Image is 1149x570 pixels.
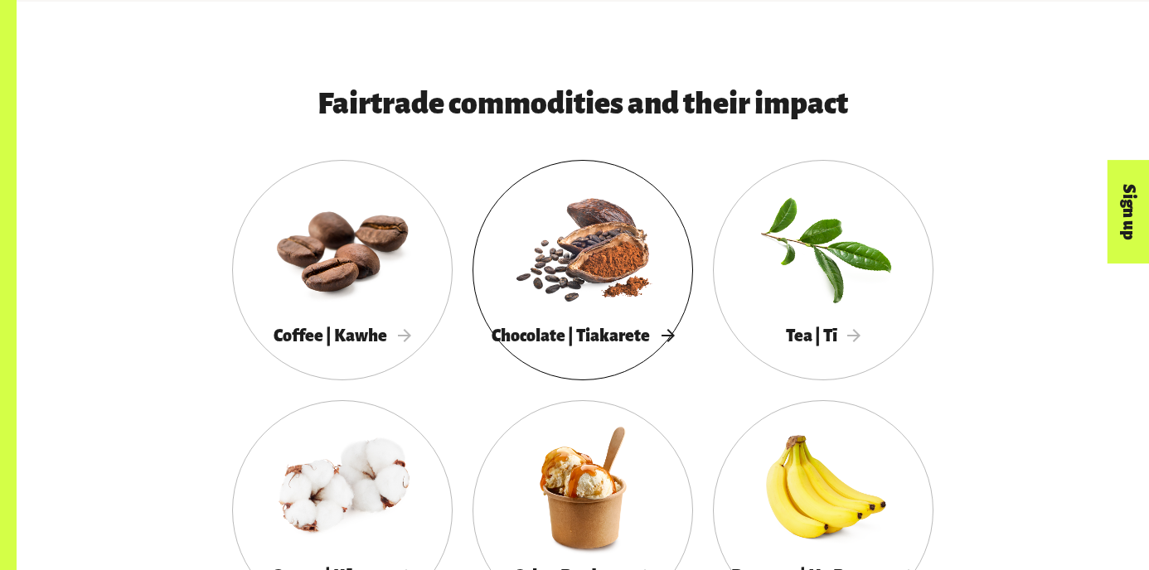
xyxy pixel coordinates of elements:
[274,326,411,345] span: Coffee | Kawhe
[492,326,674,345] span: Chocolate | Tiakarete
[786,326,861,345] span: Tea | Tī
[232,160,453,380] a: Coffee | Kawhe
[713,160,933,380] a: Tea | Tī
[199,88,967,120] h3: Fairtrade commodities and their impact
[473,160,693,380] a: Chocolate | Tiakarete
